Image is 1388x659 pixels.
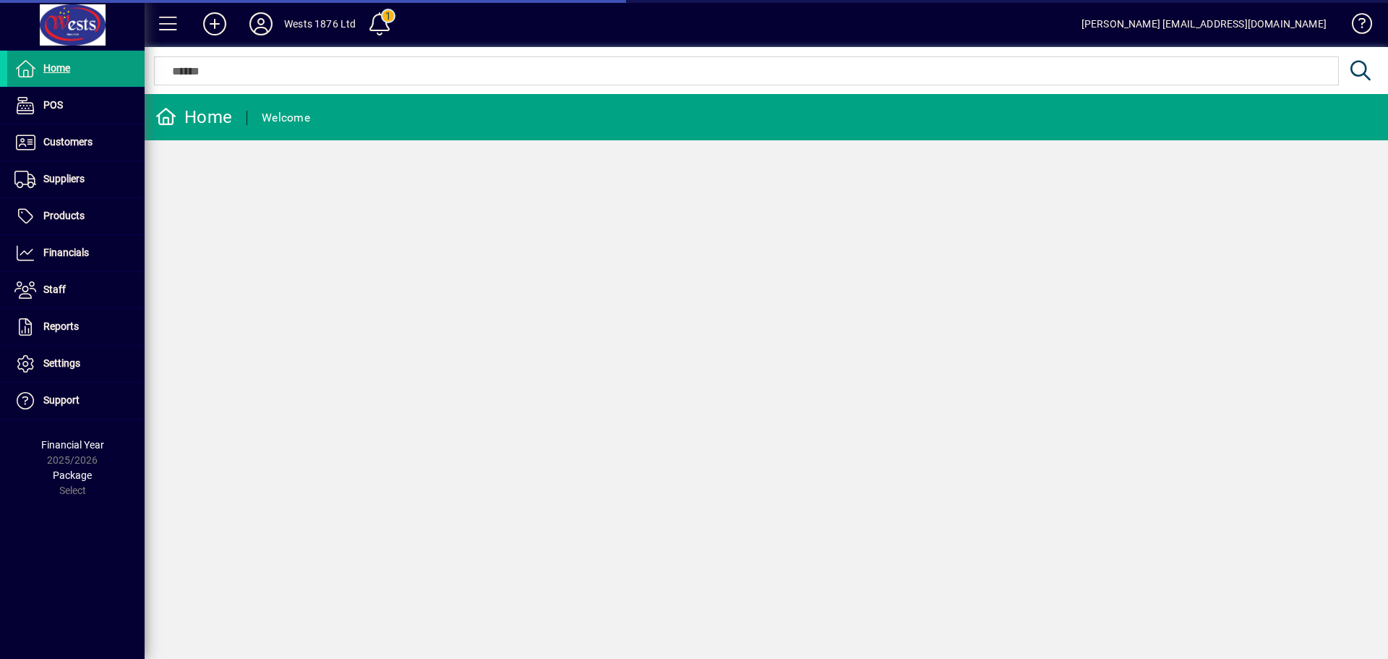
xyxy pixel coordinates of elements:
span: POS [43,99,63,111]
span: Package [53,469,92,481]
span: Customers [43,136,93,148]
a: Staff [7,272,145,308]
a: POS [7,88,145,124]
a: Support [7,383,145,419]
span: Reports [43,320,79,332]
button: Profile [238,11,284,37]
span: Financials [43,247,89,258]
span: Financial Year [41,439,104,451]
a: Reports [7,309,145,345]
a: Financials [7,235,145,271]
div: Welcome [262,106,310,129]
span: Staff [43,284,66,295]
div: Home [155,106,232,129]
a: Customers [7,124,145,161]
span: Products [43,210,85,221]
span: Suppliers [43,173,85,184]
a: Knowledge Base [1341,3,1370,50]
div: [PERSON_NAME] [EMAIL_ADDRESS][DOMAIN_NAME] [1081,12,1327,35]
div: Wests 1876 Ltd [284,12,356,35]
a: Settings [7,346,145,382]
a: Products [7,198,145,234]
span: Home [43,62,70,74]
a: Suppliers [7,161,145,197]
button: Add [192,11,238,37]
span: Support [43,394,80,406]
span: Settings [43,357,80,369]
